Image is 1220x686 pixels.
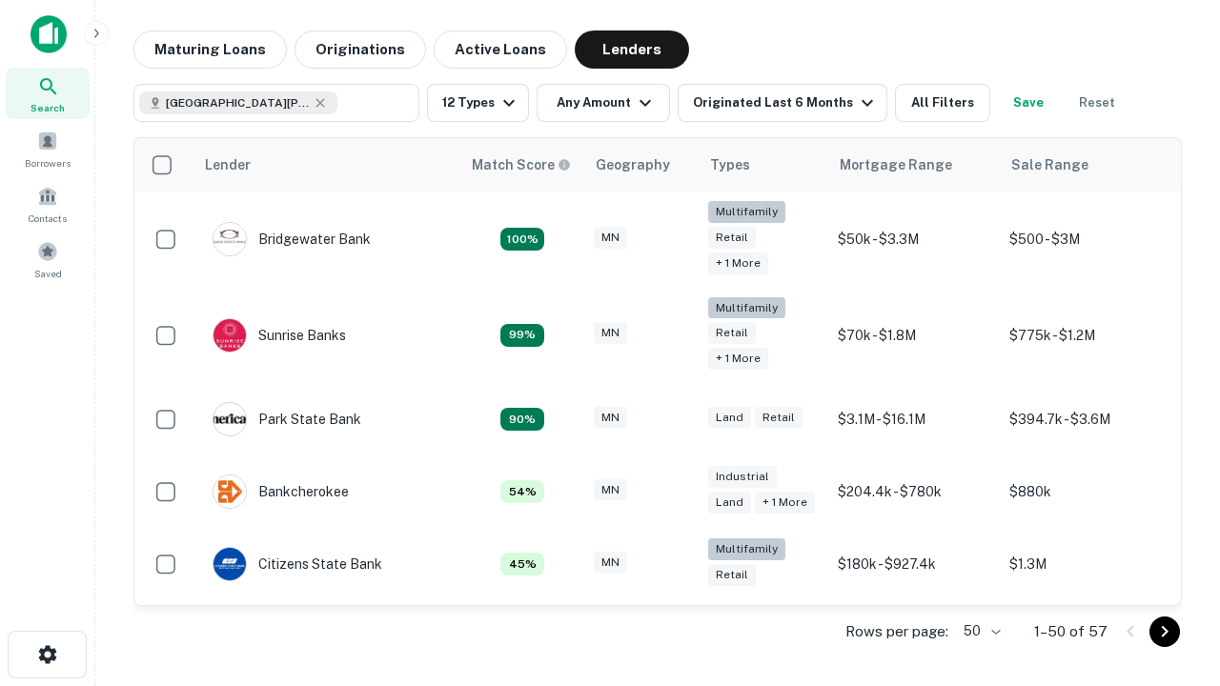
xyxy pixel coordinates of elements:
div: Bridgewater Bank [213,222,371,256]
td: $880k [1000,455,1171,528]
td: $3.1M - $16.1M [828,383,1000,455]
th: Sale Range [1000,138,1171,192]
td: $70k - $1.8M [828,288,1000,384]
h6: Match Score [472,154,567,175]
div: Industrial [708,466,777,488]
button: Originated Last 6 Months [678,84,887,122]
img: picture [213,475,246,508]
img: picture [213,223,246,255]
div: Types [710,153,750,176]
div: 50 [956,617,1004,645]
div: MN [594,407,627,429]
button: 12 Types [427,84,529,122]
span: [GEOGRAPHIC_DATA][PERSON_NAME], [GEOGRAPHIC_DATA], [GEOGRAPHIC_DATA] [166,94,309,111]
button: Go to next page [1149,616,1180,647]
div: Lender [205,153,251,176]
span: Search [30,100,65,115]
div: Retail [755,407,803,429]
td: $485k - $519.9k [1000,600,1171,673]
div: Matching Properties: 10, hasApolloMatch: undefined [500,408,544,431]
button: Any Amount [537,84,670,122]
div: Matching Properties: 11, hasApolloMatch: undefined [500,324,544,347]
div: Land [708,407,751,429]
p: 1–50 of 57 [1034,620,1108,643]
div: Land [708,492,751,514]
div: + 1 more [708,252,768,274]
div: Matching Properties: 20, hasApolloMatch: undefined [500,228,544,251]
div: Retail [708,322,756,344]
span: Borrowers [25,155,71,171]
div: + 1 more [755,492,815,514]
td: $384k - $2M [828,600,1000,673]
td: $50k - $3.3M [828,192,1000,288]
button: Active Loans [434,30,567,69]
div: MN [594,322,627,344]
div: Retail [708,227,756,249]
img: picture [213,403,246,435]
div: Citizens State Bank [213,547,382,581]
div: Geography [596,153,670,176]
div: + 1 more [708,348,768,370]
a: Contacts [6,178,90,230]
div: Multifamily [708,297,785,319]
td: $1.3M [1000,528,1171,600]
div: Sale Range [1011,153,1088,176]
button: Originations [295,30,426,69]
span: Saved [34,266,62,281]
th: Lender [193,138,460,192]
td: $204.4k - $780k [828,455,1000,528]
img: picture [213,319,246,352]
a: Search [6,68,90,119]
button: Lenders [575,30,689,69]
div: Multifamily [708,538,785,560]
div: Originated Last 6 Months [693,91,879,114]
td: $180k - $927.4k [828,528,1000,600]
img: capitalize-icon.png [30,15,67,53]
div: MN [594,552,627,574]
a: Borrowers [6,123,90,174]
iframe: Chat Widget [1125,534,1220,625]
div: MN [594,227,627,249]
a: Saved [6,233,90,285]
td: $394.7k - $3.6M [1000,383,1171,455]
th: Capitalize uses an advanced AI algorithm to match your search with the best lender. The match sco... [460,138,584,192]
div: Matching Properties: 6, hasApolloMatch: undefined [500,480,544,503]
span: Contacts [29,211,67,226]
th: Types [699,138,828,192]
button: All Filters [895,84,990,122]
p: Rows per page: [845,620,948,643]
div: Retail [708,564,756,586]
div: Sunrise Banks [213,318,346,353]
td: $775k - $1.2M [1000,288,1171,384]
th: Geography [584,138,699,192]
div: Park State Bank [213,402,361,436]
th: Mortgage Range [828,138,1000,192]
button: Save your search to get updates of matches that match your search criteria. [998,84,1059,122]
button: Maturing Loans [133,30,287,69]
div: Bankcherokee [213,474,349,509]
div: Multifamily [708,201,785,223]
div: Mortgage Range [840,153,952,176]
img: picture [213,548,246,580]
button: Reset [1067,84,1128,122]
div: Capitalize uses an advanced AI algorithm to match your search with the best lender. The match sco... [472,154,571,175]
td: $500 - $3M [1000,192,1171,288]
div: Matching Properties: 5, hasApolloMatch: undefined [500,553,544,575]
div: MN [594,479,627,501]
